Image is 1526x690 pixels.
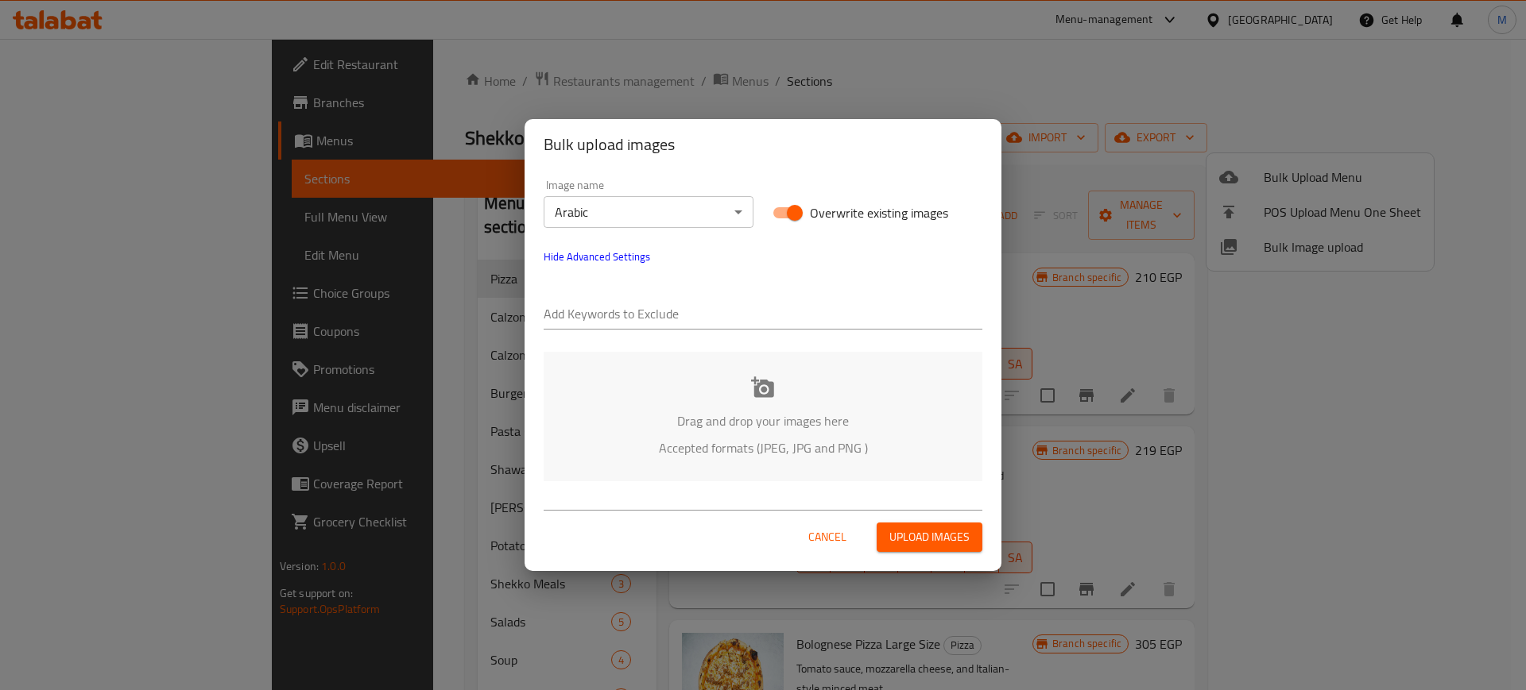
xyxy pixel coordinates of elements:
h2: Bulk upload images [544,132,982,157]
p: Accepted formats (JPEG, JPG and PNG ) [567,438,959,457]
span: Overwrite existing images [810,203,948,222]
span: Cancel [808,527,846,547]
div: Arabic [544,196,753,228]
p: Drag and drop your images here [567,411,959,430]
button: Upload images [877,522,982,552]
button: show more [534,237,660,276]
button: Cancel [802,522,853,552]
span: Hide Advanced Settings [544,247,650,266]
span: Upload images [889,527,970,547]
